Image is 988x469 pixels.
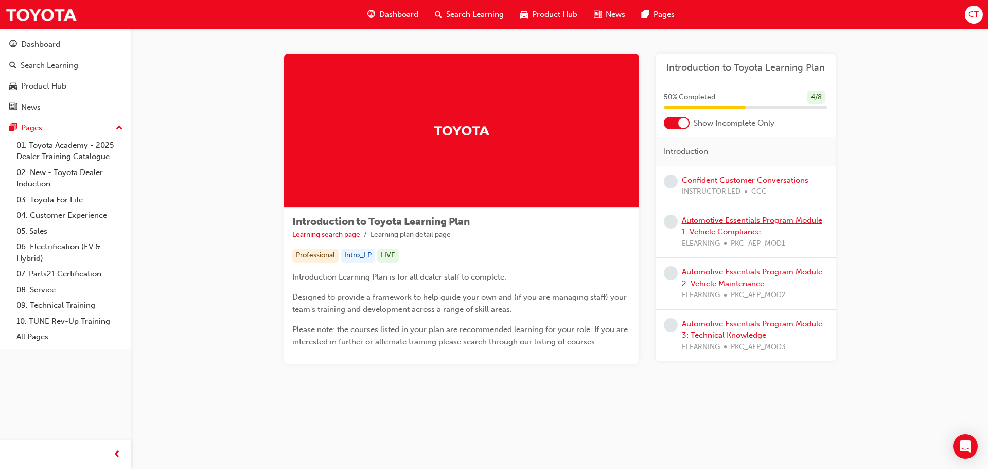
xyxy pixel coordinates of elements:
span: search-icon [9,61,16,71]
span: Introduction [664,146,708,158]
a: 04. Customer Experience [12,207,127,223]
a: 05. Sales [12,223,127,239]
span: Search Learning [446,9,504,21]
span: learningRecordVerb_NONE-icon [664,215,678,229]
a: Introduction to Toyota Learning Plan [664,62,827,74]
div: Dashboard [21,39,60,50]
span: learningRecordVerb_NONE-icon [664,175,678,188]
a: search-iconSearch Learning [427,4,512,25]
img: Trak [5,3,77,26]
span: CT [968,9,979,21]
a: News [4,98,127,117]
span: prev-icon [113,448,121,461]
div: Open Intercom Messenger [953,434,978,459]
span: Pages [654,9,675,21]
span: pages-icon [642,8,649,21]
a: Automotive Essentials Program Module 3: Technical Knowledge [682,319,822,340]
a: 06. Electrification (EV & Hybrid) [12,239,127,266]
span: news-icon [9,103,17,112]
a: guage-iconDashboard [359,4,427,25]
button: Pages [4,118,127,137]
button: DashboardSearch LearningProduct HubNews [4,33,127,118]
span: News [606,9,625,21]
a: Confident Customer Conversations [682,176,808,185]
span: car-icon [9,82,17,91]
a: 07. Parts21 Certification [12,266,127,282]
a: 08. Service [12,282,127,298]
span: Dashboard [379,9,418,21]
span: learningRecordVerb_NONE-icon [664,266,678,280]
li: Learning plan detail page [370,229,451,241]
span: INSTRUCTOR LED [682,186,740,198]
img: Trak [433,121,490,140]
span: ELEARNING [682,289,720,301]
a: Dashboard [4,35,127,54]
span: CCC [751,186,767,198]
div: Product Hub [21,80,66,92]
span: Introduction Learning Plan is for all dealer staff to complete. [292,272,506,282]
div: Professional [292,249,339,263]
span: news-icon [594,8,602,21]
span: ELEARNING [682,341,720,353]
a: Product Hub [4,77,127,96]
span: Product Hub [532,9,577,21]
div: Intro_LP [341,249,375,263]
div: Search Learning [21,60,78,72]
span: PKC_AEP_MOD2 [731,289,786,301]
a: 03. Toyota For Life [12,192,127,208]
a: pages-iconPages [633,4,683,25]
a: 09. Technical Training [12,298,127,314]
span: Show Incomplete Only [694,117,774,129]
a: news-iconNews [586,4,633,25]
span: PKC_AEP_MOD3 [731,341,786,353]
span: Introduction to Toyota Learning Plan [292,216,470,228]
span: ELEARNING [682,238,720,250]
span: Please note: the courses listed in your plan are recommended learning for your role. If you are i... [292,325,630,346]
a: Search Learning [4,56,127,75]
span: 50 % Completed [664,92,715,103]
span: car-icon [520,8,528,21]
span: PKC_AEP_MOD1 [731,238,785,250]
span: learningRecordVerb_NONE-icon [664,318,678,332]
span: guage-icon [367,8,375,21]
a: Automotive Essentials Program Module 2: Vehicle Maintenance [682,267,822,288]
a: 01. Toyota Academy - 2025 Dealer Training Catalogue [12,137,127,165]
span: Designed to provide a framework to help guide your own and (if you are managing staff) your team'... [292,292,629,314]
span: search-icon [435,8,442,21]
div: Pages [21,122,42,134]
div: News [21,101,41,113]
button: CT [965,6,983,24]
a: 02. New - Toyota Dealer Induction [12,165,127,192]
a: car-iconProduct Hub [512,4,586,25]
span: pages-icon [9,124,17,133]
a: Learning search page [292,230,360,239]
a: Automotive Essentials Program Module 1: Vehicle Compliance [682,216,822,237]
div: 4 / 8 [807,91,825,105]
a: All Pages [12,329,127,345]
a: 10. TUNE Rev-Up Training [12,314,127,329]
span: up-icon [116,121,123,135]
span: guage-icon [9,40,17,49]
div: LIVE [377,249,399,263]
